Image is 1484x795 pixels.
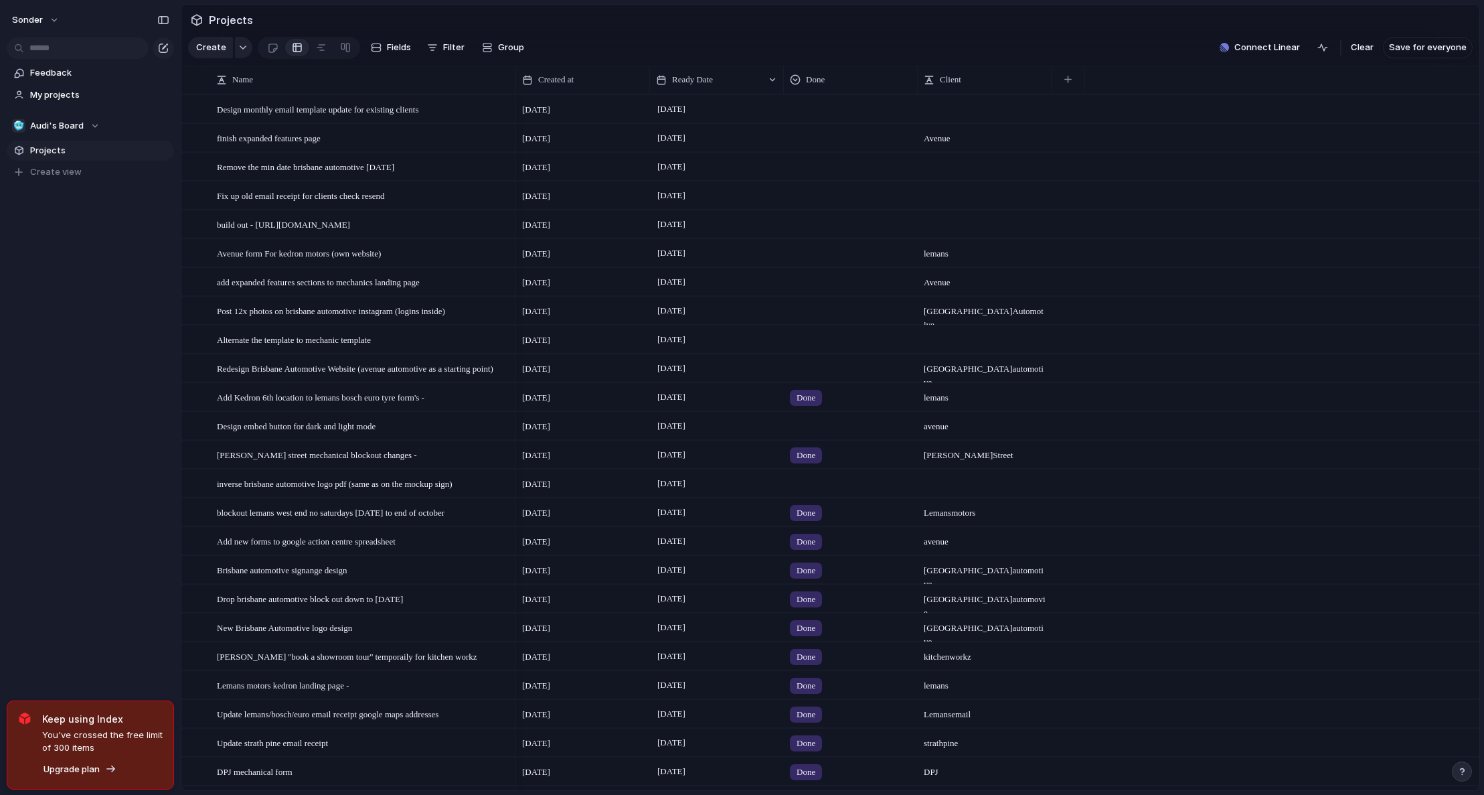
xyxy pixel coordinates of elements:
button: Save for everyone [1383,37,1473,58]
button: sonder [6,9,66,31]
span: [GEOGRAPHIC_DATA] automotive [918,614,1051,648]
a: Projects [7,141,174,161]
span: inverse brisbane automotive logo pdf (same as on the mockup sign) [217,476,452,491]
a: My projects [7,85,174,105]
span: [PERSON_NAME] street mechanical blockout changes - [217,447,417,462]
span: [DATE] [654,620,689,636]
a: Feedback [7,63,174,83]
span: [DATE] [522,737,550,750]
span: [DATE] [654,706,689,722]
span: [DATE] [522,161,550,174]
span: Lemans motors [918,499,1051,520]
span: Connect Linear [1234,41,1300,54]
span: [DATE] [522,420,550,433]
span: Projects [30,144,169,157]
span: build out - [URL][DOMAIN_NAME] [217,216,350,232]
span: [DATE] [522,650,550,664]
span: Design monthly email template update for existing clients [217,101,418,117]
span: [DATE] [522,218,550,232]
span: New Brisbane Automotive logo design [217,620,352,635]
span: Drop brisbane automotive block out down to [DATE] [217,591,403,606]
span: [DATE] [654,648,689,664]
button: Clear [1345,37,1379,58]
span: Upgrade plan [44,763,100,776]
span: [DATE] [654,245,689,261]
span: [DATE] [654,677,689,693]
span: [PERSON_NAME] ''book a showroom tour'' temporaily for kitchen workz [217,648,477,664]
span: add expanded features sections to mechanics landing page [217,274,420,289]
button: Fields [365,37,416,58]
span: Done [797,737,815,750]
span: Avenue [918,125,1051,145]
button: Upgrade plan [39,760,120,779]
span: [DATE] [654,476,689,492]
span: lemans [918,384,1051,405]
span: Done [797,535,815,549]
span: [DATE] [522,334,550,347]
span: [DATE] [654,764,689,780]
span: [GEOGRAPHIC_DATA] automovie [918,585,1051,620]
span: Add Kedron 6th location to lemans bosch euro tyre form's - [217,389,424,405]
button: Group [475,37,531,58]
span: Avenue form For kedron motors (own website) [217,245,381,261]
span: Redesign Brisbane Automotive Website (avenue automotive as a starting point) [217,360,493,376]
span: strathpine [918,729,1051,750]
span: Brisbane automotive signange design [217,562,347,577]
span: DPJ mechanical form [217,764,293,779]
span: Created at [538,73,574,86]
span: Done [797,679,815,693]
span: [DATE] [522,622,550,635]
span: [DATE] [654,101,689,117]
button: Filter [422,37,470,58]
span: finish expanded features page [217,130,321,145]
span: Fields [387,41,411,54]
span: [DATE] [522,190,550,203]
span: Add new forms to google action centre spreadsheet [217,533,396,549]
span: [DATE] [654,533,689,549]
span: [GEOGRAPHIC_DATA] automotive [918,355,1051,389]
span: Update strath pine email receipt [217,735,328,750]
span: [DATE] [522,103,550,117]
span: Lemans email [918,701,1051,721]
div: 🥶 [12,119,25,133]
span: Save for everyone [1389,41,1467,54]
span: [DATE] [522,679,550,693]
span: [GEOGRAPHIC_DATA] automotive [918,557,1051,591]
span: lemans [918,672,1051,693]
span: Filter [443,41,465,54]
span: lemans [918,240,1051,261]
span: Done [797,391,815,405]
span: [GEOGRAPHIC_DATA] Automotive [918,297,1051,332]
span: [DATE] [654,447,689,463]
span: [DATE] [522,305,550,318]
span: [DATE] [654,332,689,348]
span: Create [196,41,226,54]
span: Feedback [30,66,169,80]
span: Avenue [918,269,1051,289]
span: My projects [30,88,169,102]
span: Alternate the template to mechanic template [217,332,371,347]
span: kitchen workz [918,643,1051,664]
span: Done [797,449,815,462]
span: avenue [918,528,1051,549]
span: You've crossed the free limit of 300 items [42,729,163,755]
span: Post 12x photos on brisbane automotive instagram (logins inside) [217,303,445,318]
span: Audi's Board [30,119,84,133]
span: Done [797,650,815,664]
span: [DATE] [654,418,689,434]
span: Group [498,41,524,54]
span: Remove the min date brisbane automotive [DATE] [217,159,394,174]
span: Done [797,506,815,520]
span: [DATE] [654,188,689,204]
span: Create view [30,165,82,179]
span: [DATE] [654,216,689,232]
span: [DATE] [522,564,550,577]
span: Done [797,708,815,721]
span: Done [806,73,825,86]
span: blockout lemans west end no saturdays [DATE] to end of october [217,504,444,520]
span: [DATE] [522,535,550,549]
span: Design embed button for dark and light mode [217,418,376,433]
span: Name [232,73,253,86]
span: [DATE] [522,247,550,261]
span: Keep using Index [42,712,163,726]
